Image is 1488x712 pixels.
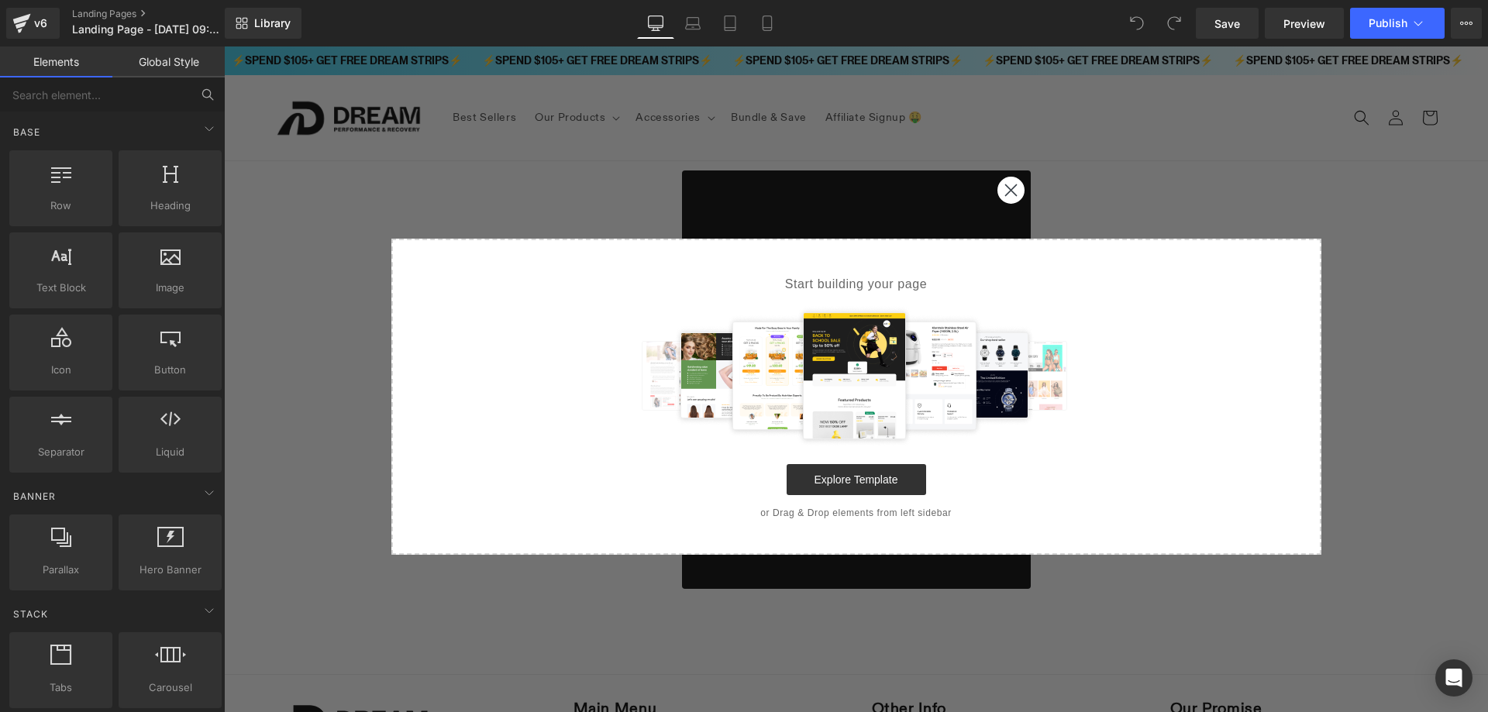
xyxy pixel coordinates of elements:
[749,8,786,39] a: Mobile
[123,444,217,460] span: Liquid
[192,229,1073,247] p: Start building your page
[72,23,221,36] span: Landing Page - [DATE] 09:48:08
[12,489,57,504] span: Banner
[1435,659,1472,697] div: Open Intercom Messenger
[14,444,108,460] span: Separator
[1265,8,1344,39] a: Preview
[1159,8,1190,39] button: Redo
[1121,8,1152,39] button: Undo
[123,562,217,578] span: Hero Banner
[14,362,108,378] span: Icon
[12,125,42,139] span: Base
[112,46,225,77] a: Global Style
[1369,17,1407,29] span: Publish
[6,8,60,39] a: v6
[14,679,108,696] span: Tabs
[1214,15,1240,32] span: Save
[72,8,250,20] a: Landing Pages
[1283,15,1325,32] span: Preview
[123,280,217,296] span: Image
[254,16,291,30] span: Library
[1451,8,1482,39] button: More
[14,198,108,214] span: Row
[192,461,1073,472] p: or Drag & Drop elements from left sidebar
[711,8,749,39] a: Tablet
[674,8,711,39] a: Laptop
[1350,8,1445,39] button: Publish
[123,362,217,378] span: Button
[123,198,217,214] span: Heading
[637,8,674,39] a: Desktop
[225,8,301,39] a: New Library
[31,13,50,33] div: v6
[123,679,217,696] span: Carousel
[14,280,108,296] span: Text Block
[563,418,702,449] a: Explore Template
[12,607,50,621] span: Stack
[14,562,108,578] span: Parallax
